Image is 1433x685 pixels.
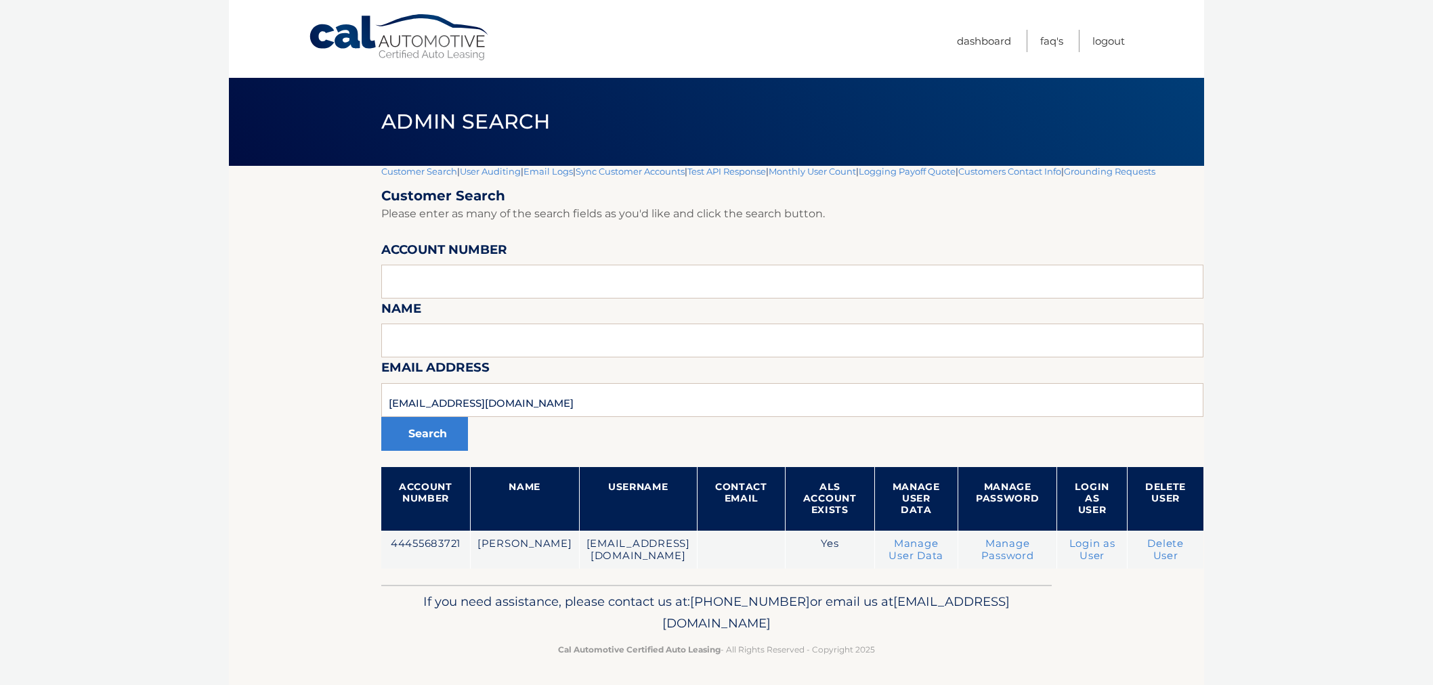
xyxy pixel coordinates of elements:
[558,644,721,655] strong: Cal Automotive Certified Auto Leasing
[785,467,874,531] th: ALS Account Exists
[460,166,521,177] a: User Auditing
[381,204,1203,223] p: Please enter as many of the search fields as you'd like and click the search button.
[1147,537,1184,562] a: Delete User
[874,467,958,531] th: Manage User Data
[381,531,470,569] td: 44455683721
[859,166,956,177] a: Logging Payoff Quote
[687,166,766,177] a: Test API Response
[1092,30,1125,52] a: Logout
[981,537,1034,562] a: Manage Password
[390,591,1043,634] p: If you need assistance, please contact us at: or email us at
[381,357,490,382] label: Email Address
[390,642,1043,657] p: - All Rights Reserved - Copyright 2025
[381,109,550,134] span: Admin Search
[381,299,421,324] label: Name
[958,166,1061,177] a: Customers Contact Info
[769,166,856,177] a: Monthly User Count
[381,166,457,177] a: Customer Search
[470,531,579,569] td: [PERSON_NAME]
[381,240,507,265] label: Account Number
[381,166,1203,585] div: | | | | | | | |
[1127,467,1203,531] th: Delete User
[958,467,1057,531] th: Manage Password
[579,467,697,531] th: Username
[470,467,579,531] th: Name
[579,531,697,569] td: [EMAIL_ADDRESS][DOMAIN_NAME]
[576,166,685,177] a: Sync Customer Accounts
[690,594,810,609] span: [PHONE_NUMBER]
[308,14,491,62] a: Cal Automotive
[889,537,943,562] a: Manage User Data
[523,166,573,177] a: Email Logs
[1069,537,1115,562] a: Login as User
[957,30,1011,52] a: Dashboard
[697,467,785,531] th: Contact Email
[662,594,1010,631] span: [EMAIL_ADDRESS][DOMAIN_NAME]
[1040,30,1063,52] a: FAQ's
[381,187,1203,204] h2: Customer Search
[1064,166,1155,177] a: Grounding Requests
[785,531,874,569] td: Yes
[381,467,470,531] th: Account Number
[1057,467,1128,531] th: Login as User
[381,417,468,451] button: Search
